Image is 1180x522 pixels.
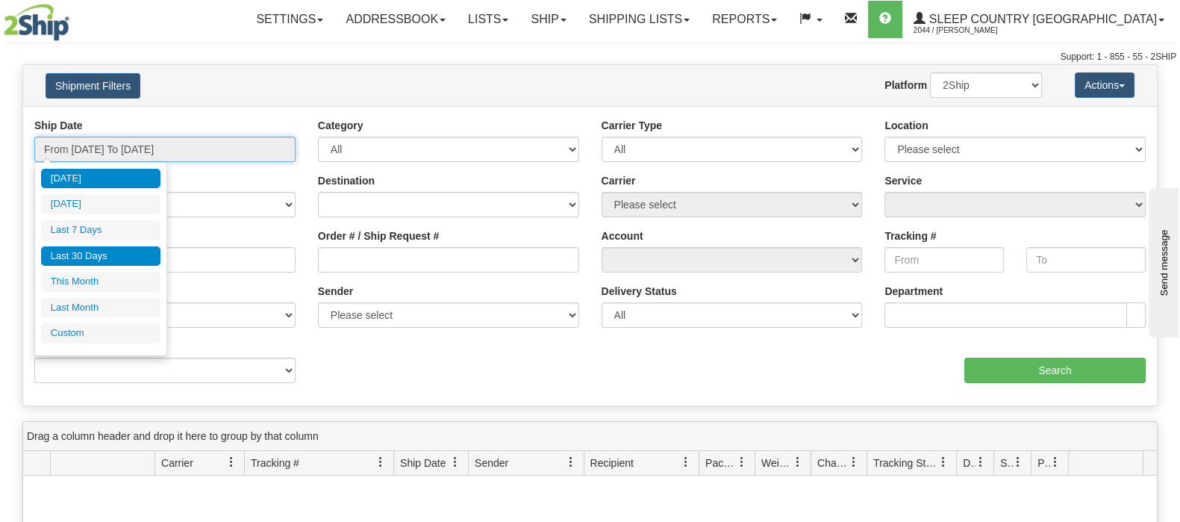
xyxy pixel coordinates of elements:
div: Support: 1 - 855 - 55 - 2SHIP [4,51,1176,63]
input: Search [964,358,1146,383]
span: Ship Date [400,456,446,470]
label: Carrier [602,173,636,188]
a: Lists [457,1,519,38]
div: Send message [11,13,138,24]
span: Recipient [590,456,634,470]
a: Delivery Status filter column settings [968,450,993,475]
span: Tracking # [251,456,299,470]
label: Service [884,173,922,188]
span: Weight [761,456,793,470]
a: Reports [701,1,788,38]
li: Last Month [41,298,160,318]
iframe: chat widget [1146,184,1179,337]
span: 2044 / [PERSON_NAME] [914,23,1026,38]
span: Delivery Status [963,456,975,470]
a: Sender filter column settings [558,450,584,475]
span: Packages [705,456,737,470]
a: Pickup Status filter column settings [1043,450,1068,475]
label: Account [602,229,643,243]
li: Last 7 Days [41,220,160,240]
input: From [884,247,1004,273]
li: Last 30 Days [41,246,160,267]
a: Shipment Issues filter column settings [1005,450,1031,475]
span: Tracking Status [873,456,938,470]
a: Sleep Country [GEOGRAPHIC_DATA] 2044 / [PERSON_NAME] [902,1,1176,38]
label: Sender [318,284,353,299]
a: Recipient filter column settings [673,450,699,475]
a: Settings [245,1,334,38]
label: Platform [884,78,927,93]
button: Actions [1075,72,1134,98]
label: Order # / Ship Request # [318,229,440,243]
li: Custom [41,323,160,344]
a: Addressbook [334,1,457,38]
span: Sleep Country [GEOGRAPHIC_DATA] [925,13,1157,25]
label: Ship Date [34,118,83,133]
label: Destination [318,173,375,188]
span: Sender [475,456,508,470]
a: Ship [519,1,577,38]
div: grid grouping header [23,422,1157,451]
a: Ship Date filter column settings [443,450,468,475]
a: Weight filter column settings [785,450,811,475]
li: This Month [41,272,160,292]
input: To [1026,247,1146,273]
li: [DATE] [41,194,160,214]
label: Carrier Type [602,118,662,133]
img: logo2044.jpg [4,4,69,41]
label: Department [884,284,943,299]
span: Pickup Status [1037,456,1050,470]
label: Delivery Status [602,284,677,299]
a: Charge filter column settings [841,450,867,475]
label: Location [884,118,928,133]
span: Charge [817,456,849,470]
a: Tracking # filter column settings [368,450,393,475]
span: Shipment Issues [1000,456,1013,470]
a: Tracking Status filter column settings [931,450,956,475]
label: Category [318,118,363,133]
label: Tracking # [884,229,936,243]
a: Packages filter column settings [729,450,755,475]
a: Shipping lists [578,1,701,38]
button: Shipment Filters [46,73,140,99]
li: [DATE] [41,169,160,189]
span: Carrier [161,456,193,470]
a: Carrier filter column settings [219,450,244,475]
